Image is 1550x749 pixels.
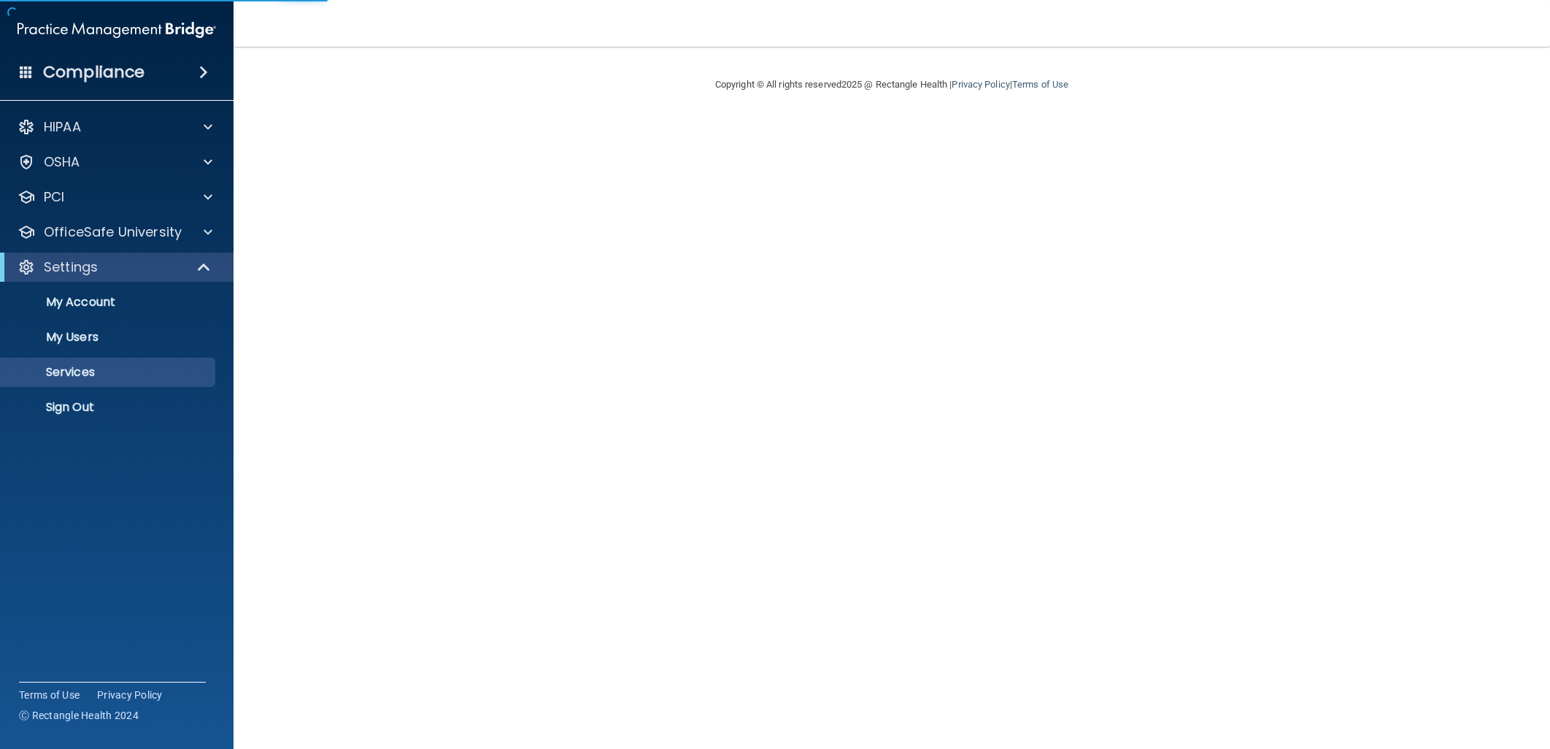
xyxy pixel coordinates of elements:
[18,15,216,45] img: PMB logo
[1012,79,1068,90] a: Terms of Use
[9,330,209,345] p: My Users
[44,223,182,241] p: OfficeSafe University
[18,118,212,136] a: HIPAA
[18,258,212,276] a: Settings
[952,79,1009,90] a: Privacy Policy
[18,188,212,206] a: PCI
[9,365,209,380] p: Services
[18,223,212,241] a: OfficeSafe University
[44,153,80,171] p: OSHA
[19,708,139,723] span: Ⓒ Rectangle Health 2024
[19,688,80,702] a: Terms of Use
[43,62,144,82] h4: Compliance
[9,295,209,310] p: My Account
[18,153,212,171] a: OSHA
[44,188,64,206] p: PCI
[44,118,81,136] p: HIPAA
[625,61,1158,108] div: Copyright © All rights reserved 2025 @ Rectangle Health | |
[44,258,98,276] p: Settings
[97,688,163,702] a: Privacy Policy
[9,400,209,415] p: Sign Out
